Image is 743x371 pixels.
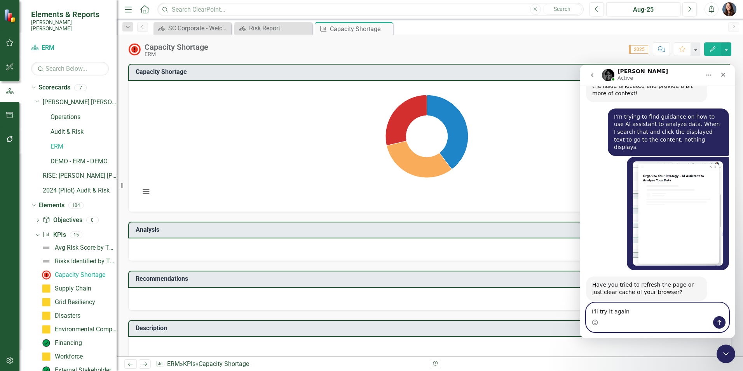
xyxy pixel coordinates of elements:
[51,142,117,151] a: ERM
[183,360,195,367] a: KPIs
[38,201,65,210] a: Elements
[42,352,51,361] img: Caution
[4,9,17,22] img: ClearPoint Strategy
[70,231,82,238] div: 15
[387,141,451,178] path: Avg Likelihood, 3.33333333.
[606,2,680,16] button: Aug-25
[31,62,109,75] input: Search Below...
[42,216,82,225] a: Objectives
[722,2,736,16] img: Tami Griswold
[385,95,427,145] path: Avg Velocity, 3.
[42,325,51,334] img: Caution
[330,24,391,34] div: Capacity Shortage
[31,10,109,19] span: Elements & Reports
[68,202,84,209] div: 104
[43,186,117,195] a: 2024 (Pilot) Audit & Risk
[141,186,152,197] button: View chart menu, Chart
[199,360,249,367] div: Capacity Shortage
[31,19,109,32] small: [PERSON_NAME] [PERSON_NAME]
[136,87,723,204] div: Chart. Highcharts interactive chart.
[55,339,82,346] div: Financing
[236,23,310,33] a: Risk Report
[136,68,727,75] h3: Capacity Shortage
[168,23,229,33] div: SC Corporate - Welcome to ClearPoint
[156,360,424,369] div: » »
[543,4,582,15] button: Search
[31,44,109,52] a: ERM
[55,353,83,360] div: Workforce
[554,6,570,12] span: Search
[609,5,678,14] div: Aug-25
[42,231,66,240] a: KPIs
[128,43,141,56] img: Not Meeting Target
[40,282,91,295] a: Supply Chain
[42,338,51,348] img: On Target
[43,98,117,107] a: [PERSON_NAME] [PERSON_NAME] CORPORATE Balanced Scorecard
[55,271,105,278] div: Capacity Shortage
[136,226,424,233] h3: Analysis
[249,23,310,33] div: Risk Report
[86,217,99,224] div: 0
[145,51,208,57] div: ERM
[51,157,117,166] a: DEMO - ERM - DEMO
[40,350,83,363] a: Workforce
[40,323,117,336] a: Environmental Compliance
[42,297,51,307] img: Caution
[42,257,51,266] img: Not Defined
[55,285,91,292] div: Supply Chain
[427,95,468,169] path: Avg Impact, 4.16666666.
[136,325,727,332] h3: Description
[55,312,80,319] div: Disasters
[157,3,584,16] input: Search ClearPoint...
[580,65,735,338] iframe: Intercom live chat
[55,258,117,265] div: Risks Identified by Theme
[55,299,95,306] div: Grid Resiliency
[40,296,95,308] a: Grid Resiliency
[40,255,117,268] a: Risks Identified by Theme
[42,243,51,252] img: Not Defined
[145,43,208,51] div: Capacity Shortage
[629,45,648,54] span: 2025
[42,284,51,293] img: Caution
[74,84,87,91] div: 7
[40,337,82,349] a: Financing
[40,269,105,281] a: Capacity Shortage
[40,310,80,322] a: Disasters
[42,311,51,320] img: Caution
[136,275,537,282] h3: Recommendations
[38,83,70,92] a: Scorecards
[40,241,117,254] a: Avg Risk Score by Theme
[51,113,117,122] a: Operations
[55,326,117,333] div: Environmental Compliance
[43,171,117,180] a: RISE: [PERSON_NAME] [PERSON_NAME] Recognizing Innovation, Safety and Excellence
[717,345,735,363] iframe: Intercom live chat
[42,270,51,280] img: Not Meeting Target
[155,23,229,33] a: SC Corporate - Welcome to ClearPoint
[167,360,180,367] a: ERM
[51,128,117,136] a: Audit & Risk
[55,244,117,251] div: Avg Risk Score by Theme
[136,87,717,204] svg: Interactive chart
